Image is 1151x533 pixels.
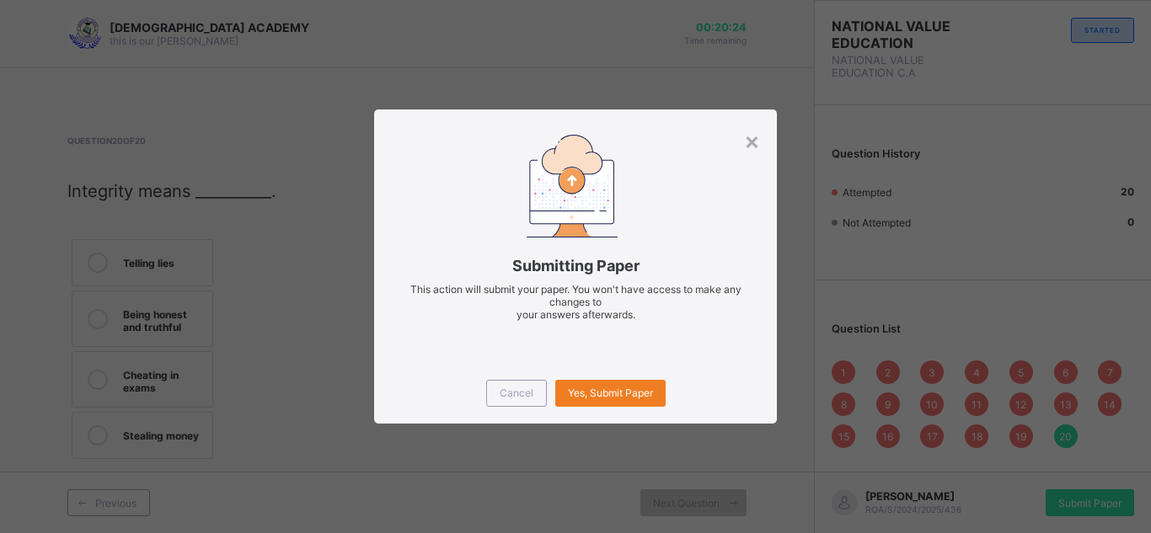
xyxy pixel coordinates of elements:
[500,386,533,399] span: Cancel
[744,126,760,155] div: ×
[527,135,618,237] img: submitting-paper.7509aad6ec86be490e328e6d2a33d40a.svg
[410,283,741,321] span: This action will submit your paper. You won't have access to make any changes to your answers aft...
[568,386,653,399] span: Yes, Submit Paper
[399,257,752,274] span: Submitting Paper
